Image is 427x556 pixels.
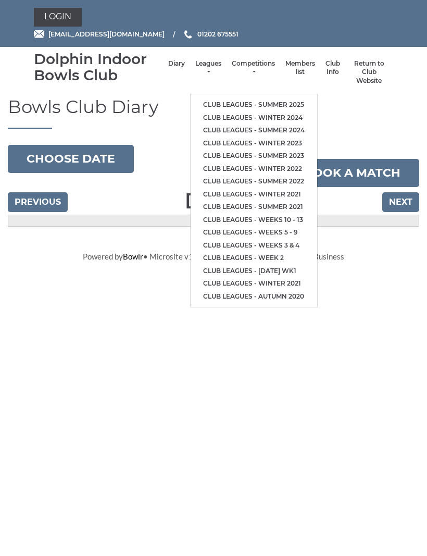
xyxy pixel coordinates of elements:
[191,226,317,239] a: Club leagues - Weeks 5 - 9
[191,150,317,163] a: Club leagues - Summer 2023
[191,188,317,201] a: Club leagues - Winter 2021
[285,159,419,187] a: Book a match
[191,290,317,303] a: Club leagues - Autumn 2020
[191,137,317,150] a: Club leagues - Winter 2023
[191,277,317,290] a: Club leagues - Winter 2021
[183,29,238,39] a: Phone us 01202 675551
[191,265,317,278] a: Club leagues - [DATE] wk1
[8,215,419,226] td: Time/Rink
[168,59,185,68] a: Diary
[191,163,317,176] a: Club leagues - Winter 2022
[34,8,82,27] a: Login
[191,112,317,125] a: Club leagues - Winter 2024
[34,29,165,39] a: Email [EMAIL_ADDRESS][DOMAIN_NAME]
[195,59,221,77] a: Leagues
[191,124,317,137] a: Club leagues - Summer 2024
[8,192,68,212] input: Previous
[232,59,275,77] a: Competitions
[197,30,238,38] span: 01202 675551
[191,239,317,252] a: Club leagues - Weeks 3 & 4
[350,59,388,85] a: Return to Club Website
[325,59,340,77] a: Club Info
[191,175,317,188] a: Club leagues - Summer 2022
[8,97,419,129] h1: Bowls Club Diary
[34,51,163,83] div: Dolphin Indoor Bowls Club
[382,192,419,212] input: Next
[191,98,317,112] a: Club leagues - Summer 2025
[184,30,192,39] img: Phone us
[123,252,143,261] a: Bowlr
[83,252,344,261] span: Powered by • Microsite v1.2.2.6 • Copyright 2019 Bespoke 4 Business
[191,214,317,227] a: Club leagues - Weeks 10 - 13
[285,59,315,77] a: Members list
[191,252,317,265] a: Club leagues - Week 2
[48,30,165,38] span: [EMAIL_ADDRESS][DOMAIN_NAME]
[34,30,44,38] img: Email
[8,145,134,173] button: Choose date
[190,94,318,307] ul: Leagues
[191,201,317,214] a: Club leagues - Summer 2021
